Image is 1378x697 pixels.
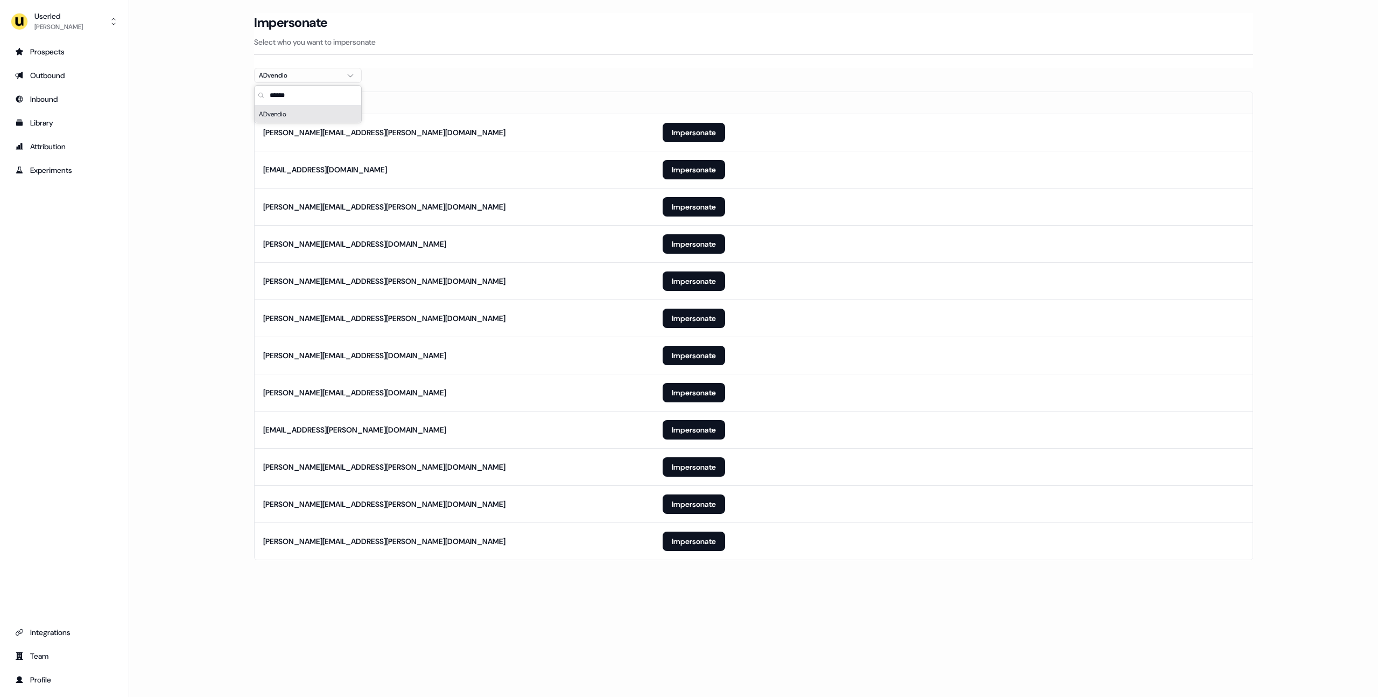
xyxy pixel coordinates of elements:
button: Impersonate [663,494,725,514]
a: Go to attribution [9,138,120,155]
div: Attribution [15,141,114,152]
div: [PERSON_NAME][EMAIL_ADDRESS][PERSON_NAME][DOMAIN_NAME] [263,313,505,324]
div: [PERSON_NAME][EMAIL_ADDRESS][PERSON_NAME][DOMAIN_NAME] [263,276,505,287]
a: Go to outbound experience [9,67,120,84]
div: Userled [34,11,83,22]
p: Select who you want to impersonate [254,37,1253,47]
button: Impersonate [663,346,725,365]
button: Impersonate [663,271,725,291]
button: Userled[PERSON_NAME] [9,9,120,34]
div: Suggestions [255,106,361,123]
button: Impersonate [663,532,725,551]
div: [PERSON_NAME][EMAIL_ADDRESS][PERSON_NAME][DOMAIN_NAME] [263,201,505,212]
div: [PERSON_NAME][EMAIL_ADDRESS][PERSON_NAME][DOMAIN_NAME] [263,499,505,510]
button: Impersonate [663,309,725,328]
button: Impersonate [663,383,725,402]
button: Impersonate [663,234,725,254]
div: [PERSON_NAME][EMAIL_ADDRESS][PERSON_NAME][DOMAIN_NAME] [263,127,505,138]
div: Profile [15,674,114,685]
a: Go to experiments [9,162,120,179]
div: Library [15,117,114,128]
a: Go to team [9,647,120,665]
div: [PERSON_NAME][EMAIL_ADDRESS][DOMAIN_NAME] [263,350,446,361]
div: [PERSON_NAME][EMAIL_ADDRESS][DOMAIN_NAME] [263,387,446,398]
div: [PERSON_NAME][EMAIL_ADDRESS][DOMAIN_NAME] [263,239,446,249]
div: Prospects [15,46,114,57]
div: Integrations [15,627,114,638]
button: Impersonate [663,457,725,477]
a: Go to templates [9,114,120,131]
div: Outbound [15,70,114,81]
div: Team [15,651,114,661]
a: Go to prospects [9,43,120,60]
div: [EMAIL_ADDRESS][DOMAIN_NAME] [263,164,387,175]
a: Go to integrations [9,624,120,641]
div: [PERSON_NAME] [34,22,83,32]
div: [PERSON_NAME][EMAIL_ADDRESS][PERSON_NAME][DOMAIN_NAME] [263,462,505,472]
button: ADvendio [254,68,362,83]
div: ADvendio [255,106,361,123]
div: Inbound [15,94,114,104]
button: Impersonate [663,420,725,440]
th: Email [255,92,654,114]
div: ADvendio [259,70,340,81]
div: [EMAIL_ADDRESS][PERSON_NAME][DOMAIN_NAME] [263,424,446,435]
h3: Impersonate [254,15,328,31]
button: Impersonate [663,160,725,179]
button: Impersonate [663,123,725,142]
button: Impersonate [663,197,725,217]
div: [PERSON_NAME][EMAIL_ADDRESS][PERSON_NAME][DOMAIN_NAME] [263,536,505,547]
a: Go to profile [9,671,120,688]
div: Experiments [15,165,114,176]
a: Go to Inbound [9,90,120,108]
